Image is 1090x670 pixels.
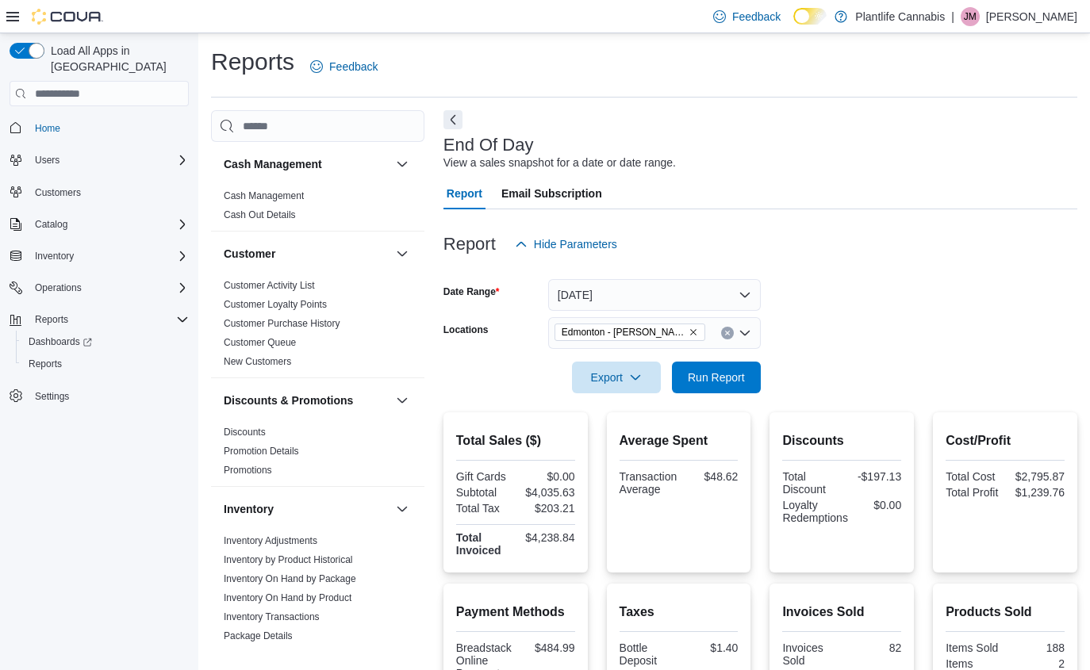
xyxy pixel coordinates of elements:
[29,247,189,266] span: Inventory
[946,470,1002,483] div: Total Cost
[456,531,501,557] strong: Total Invoiced
[581,362,651,393] span: Export
[1008,641,1065,654] div: 188
[29,151,66,170] button: Users
[29,215,74,234] button: Catalog
[986,7,1077,26] p: [PERSON_NAME]
[304,51,384,82] a: Feedback
[29,215,189,234] span: Catalog
[224,611,320,623] span: Inventory Transactions
[961,7,980,26] div: Justin McIssac
[224,572,356,585] span: Inventory On Hand by Package
[224,501,274,517] h3: Inventory
[782,431,901,450] h2: Discounts
[946,431,1065,450] h2: Cost/Profit
[534,236,617,252] span: Hide Parameters
[29,310,189,329] span: Reports
[456,470,512,483] div: Gift Cards
[224,501,390,517] button: Inventory
[782,603,901,622] h2: Invoices Sold
[946,641,1002,654] div: Items Sold
[29,387,75,406] a: Settings
[35,313,68,326] span: Reports
[10,109,189,449] nav: Complex example
[29,151,189,170] span: Users
[224,190,304,202] span: Cash Management
[681,641,738,654] div: $1.40
[35,390,69,403] span: Settings
[29,117,189,137] span: Home
[447,178,482,209] span: Report
[855,7,945,26] p: Plantlife Cannabis
[211,276,424,377] div: Customer
[29,278,189,297] span: Operations
[951,7,954,26] p: |
[35,218,67,231] span: Catalog
[29,386,189,406] span: Settings
[29,182,189,202] span: Customers
[329,59,378,75] span: Feedback
[224,592,351,603] a: Inventory On Hand by Product
[1008,657,1065,670] div: 2
[29,358,62,370] span: Reports
[946,486,1002,499] div: Total Profit
[224,573,356,584] a: Inventory On Hand by Package
[793,8,827,25] input: Dark Mode
[732,9,781,25] span: Feedback
[211,46,294,78] h1: Reports
[946,603,1065,622] h2: Products Sold
[224,209,296,220] a: Cash Out Details
[393,391,412,410] button: Discounts & Promotions
[35,186,81,199] span: Customers
[782,499,848,524] div: Loyalty Redemptions
[35,122,60,135] span: Home
[224,445,299,458] span: Promotion Details
[519,502,575,515] div: $203.21
[845,641,901,654] div: 82
[519,470,575,483] div: $0.00
[3,245,195,267] button: Inventory
[456,502,512,515] div: Total Tax
[224,246,390,262] button: Customer
[22,354,68,373] a: Reports
[562,324,685,340] span: Edmonton - [PERSON_NAME]
[3,308,195,331] button: Reports
[393,244,412,263] button: Customer
[224,426,266,438] span: Discounts
[224,392,390,408] button: Discounts & Promotions
[707,1,787,33] a: Feedback
[672,362,761,393] button: Run Report
[224,190,304,201] a: Cash Management
[35,281,82,294] span: Operations
[572,362,661,393] button: Export
[224,535,317,546] a: Inventory Adjustments
[29,119,67,138] a: Home
[1008,470,1065,483] div: $2,795.87
[3,149,195,171] button: Users
[721,327,734,339] button: Clear input
[224,427,266,438] a: Discounts
[224,156,322,172] h3: Cash Management
[224,318,340,329] a: Customer Purchase History
[3,213,195,235] button: Catalog
[620,431,739,450] h2: Average Spent
[29,335,92,348] span: Dashboards
[224,446,299,457] a: Promotion Details
[224,630,293,641] a: Package Details
[211,423,424,486] div: Discounts & Promotions
[29,183,87,202] a: Customers
[224,336,296,349] span: Customer Queue
[16,331,195,353] a: Dashboards
[519,486,575,499] div: $4,035.63
[22,332,189,351] span: Dashboards
[782,470,839,496] div: Total Discount
[3,277,195,299] button: Operations
[683,470,738,483] div: $48.62
[854,499,901,511] div: $0.00
[688,369,745,385] span: Run Report
[35,250,74,262] span: Inventory
[22,354,189,373] span: Reports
